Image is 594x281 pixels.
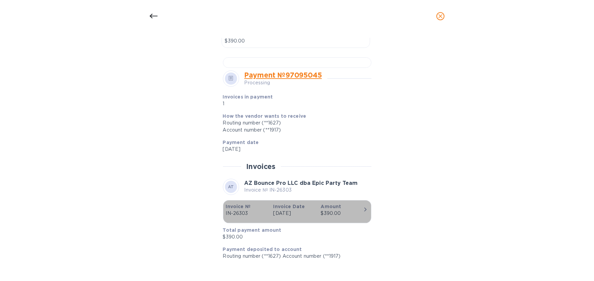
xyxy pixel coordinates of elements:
p: IN-26303 [226,210,268,217]
a: Payment № 97095045 [244,71,322,79]
p: $390.00 [223,233,366,241]
b: Payment deposited to account [223,247,302,252]
b: Invoices in payment [223,94,273,100]
b: Invoice № [226,204,251,209]
b: AT [228,184,234,189]
div: Account number (**1917) [223,127,366,134]
button: Invoice №IN-26303Invoice Date[DATE]Amount$390.00 [223,200,371,223]
h2: Invoices [246,162,276,171]
div: $390.00 [321,210,363,217]
div: Routing number (**1627) [223,119,366,127]
button: close [432,8,449,24]
b: How the vendor wants to receive [223,113,306,119]
b: AZ Bounce Pro LLC dba Epic Party Team [244,180,358,186]
p: [DATE] [273,210,315,217]
b: Invoice Date [273,204,305,209]
p: $390.00 [225,37,367,45]
p: Invoice № IN-26303 [244,187,358,194]
p: [DATE] [223,146,366,153]
b: Total payment amount [223,227,282,233]
p: Routing number (**1627) Account number (**1917) [223,253,366,260]
b: Amount [321,204,341,209]
p: 1 [223,100,318,107]
p: Processing [244,79,322,86]
b: Payment date [223,140,259,145]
